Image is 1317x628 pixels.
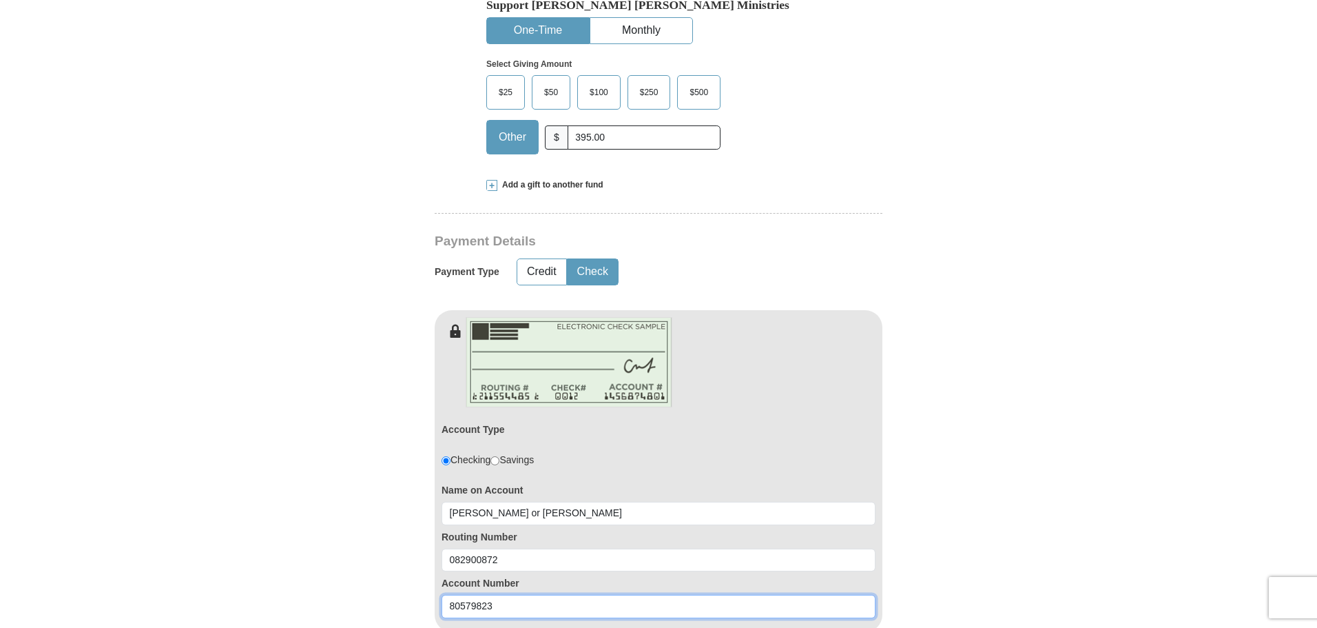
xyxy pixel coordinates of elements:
[537,82,565,103] span: $50
[583,82,615,103] span: $100
[545,125,568,150] span: $
[497,179,603,191] span: Add a gift to another fund
[466,317,672,407] img: check-en.png
[435,266,499,278] h5: Payment Type
[442,453,534,467] div: Checking Savings
[486,59,572,69] strong: Select Giving Amount
[568,125,720,150] input: Other Amount
[435,234,786,250] h3: Payment Details
[590,18,692,43] button: Monthly
[568,259,618,285] button: Check
[442,530,875,544] label: Routing Number
[683,82,715,103] span: $500
[633,82,665,103] span: $250
[442,576,875,590] label: Account Number
[492,82,519,103] span: $25
[442,423,505,436] label: Account Type
[487,18,589,43] button: One-Time
[517,259,566,285] button: Credit
[442,483,875,497] label: Name on Account
[492,127,533,148] span: Other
